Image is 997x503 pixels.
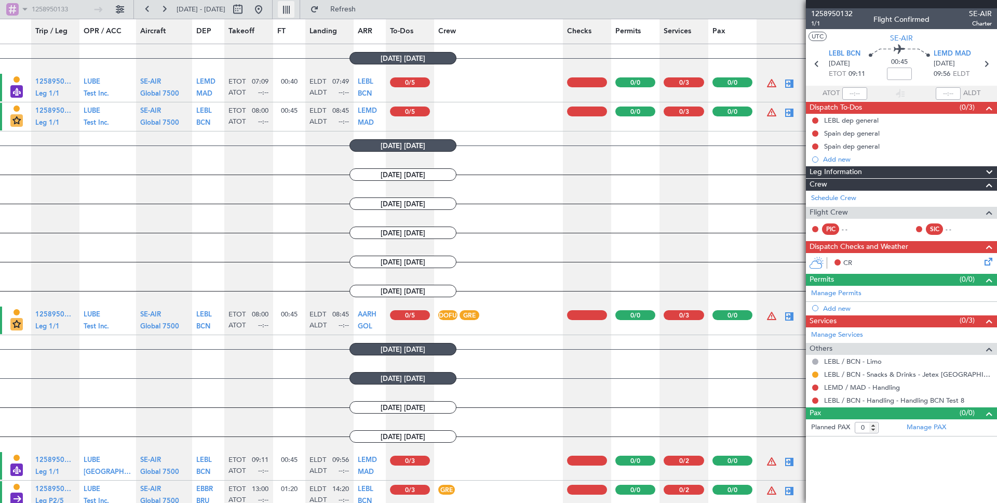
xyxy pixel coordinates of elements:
span: DEP [196,26,211,37]
a: Leg 1/1 [35,326,60,333]
span: ELDT [309,485,326,494]
span: 08:00 [252,107,268,116]
a: SE-AIR [140,111,161,117]
a: LUBE [84,460,100,467]
span: AARH [358,311,376,318]
span: ETOT [829,69,846,80]
span: --:-- [258,321,268,330]
span: LEBL [196,311,212,318]
span: Test Inc. [84,120,109,126]
a: SE-AIR [140,460,161,467]
span: [DATE] [DATE] [349,343,456,355]
span: ELDT [309,310,326,320]
span: OPR / ACC [84,26,122,37]
span: ATOT [228,467,246,476]
button: Refresh [305,1,368,18]
a: BCN [196,122,210,129]
span: SE-AIR [969,8,992,19]
span: ALDT [309,467,327,476]
a: [GEOGRAPHIC_DATA] [84,471,131,478]
span: FT [277,26,286,37]
span: Permits [615,26,641,37]
span: LEBL [196,457,212,464]
span: 00:45 [891,57,908,68]
div: Flight Confirmed [873,14,929,25]
span: [DATE] [DATE] [349,197,456,210]
span: SE-AIR [140,108,161,114]
a: Test Inc. [84,326,109,333]
a: LUBE [84,82,100,88]
span: (0/3) [960,315,975,326]
div: PIC [822,223,839,235]
span: LEMD MAD [934,49,971,59]
span: [DATE] - [DATE] [177,5,225,14]
span: Test Inc. [84,323,109,330]
span: ALDT [963,88,980,99]
span: LUBE [84,108,100,114]
span: ALDT [309,88,327,98]
span: Leg 1/1 [35,469,60,475]
span: Trip / Leg [35,26,68,37]
span: ARR [358,26,372,37]
span: 1258950095 [35,486,77,493]
span: 1258950115 [35,78,77,85]
span: Global 7500 [140,323,179,330]
span: 00:45 [281,106,298,115]
a: 1258950129 [35,460,75,467]
a: Test Inc. [84,93,109,100]
a: Leg 1/1 [35,471,60,478]
span: Crew [810,179,827,191]
span: Checks [567,26,591,37]
a: Manage PAX [907,422,946,433]
div: SIC [926,223,943,235]
div: LEBL dep general [824,116,879,125]
a: Leg 1/1 [35,93,60,100]
span: ATOT [228,321,246,330]
a: Global 7500 [140,326,179,333]
span: LEBL [358,78,373,85]
a: AARH [358,314,376,321]
span: 1258950125 [35,108,77,114]
span: LUBE [84,486,100,493]
span: LUBE [84,311,100,318]
div: - - [946,224,969,234]
a: SE-AIR [140,82,161,88]
span: SE-AIR [890,33,913,44]
span: Aircraft [140,26,166,37]
span: --:-- [339,117,349,127]
span: BCN [196,323,210,330]
span: [DATE] [DATE] [349,372,456,385]
div: Spain dep general [824,142,880,151]
span: To-Dos [390,26,413,37]
span: MAD [358,469,374,475]
span: [DATE] [DATE] [349,256,456,268]
span: SE-AIR [140,486,161,493]
a: Manage Permits [811,288,861,299]
span: SE-AIR [140,311,161,318]
span: --:-- [339,321,349,330]
span: [DATE] [829,59,850,69]
span: ALDT [309,321,327,330]
span: 1258950129 [35,457,77,464]
span: 00:45 [281,310,298,319]
span: --:-- [258,117,268,127]
span: 08:45 [332,310,349,320]
span: ATOT [228,88,246,98]
span: MAD [196,90,212,97]
span: --:-- [339,467,349,476]
span: [DATE] [DATE] [349,227,456,239]
span: 08:00 [252,310,268,320]
span: ETOT [228,485,246,494]
span: 01:20 [281,484,298,494]
span: Crew [438,26,456,37]
span: ETOT [228,310,246,320]
a: LEBL / BCN - Snacks & Drinks - Jetex [GEOGRAPHIC_DATA] [824,370,992,379]
a: MAD [196,93,212,100]
div: Add new [823,155,992,164]
span: Landing [309,26,337,37]
a: BCN [196,471,210,478]
span: LEBL [358,486,373,493]
span: LEBL [196,108,212,114]
span: LEMD [358,457,377,464]
span: LEMD [196,78,215,85]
